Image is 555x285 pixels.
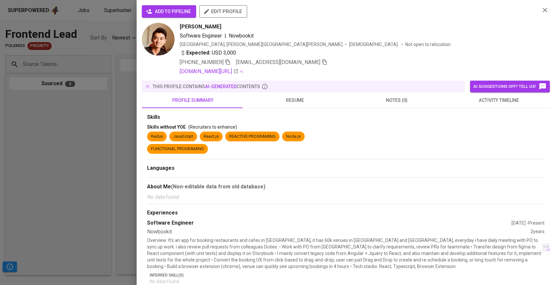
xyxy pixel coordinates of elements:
span: Nowbookit [229,33,254,39]
span: [DEMOGRAPHIC_DATA] [349,41,399,48]
span: AI-generated [205,84,237,89]
div: Skills [147,114,545,121]
div: [DATE] - Present [512,220,545,226]
span: Software Engineer [180,33,222,39]
span: profile summary [146,96,240,104]
span: [PERSON_NAME] [180,23,221,31]
button: AI suggestions off? Tell us! [470,81,550,92]
div: REACTIVE PROGRAMING [229,134,276,140]
p: No data found. [150,278,545,285]
div: Languages [147,165,545,172]
p: No data found. [147,193,545,201]
div: Node.js [286,134,301,140]
button: edit profile [199,5,247,18]
span: edit profile [205,7,242,16]
span: activity timeline [452,96,546,104]
span: notes (0) [350,96,444,104]
div: FUNCTIONAL PROGRAMING [151,146,204,152]
span: AI suggestions off? Tell us! [473,83,547,90]
p: this profile contains contents [153,83,260,90]
span: (Recruiters to enhance) [188,124,237,130]
span: Skills without YOE [147,124,186,130]
span: resume [248,96,342,104]
button: add to pipeline [142,5,196,18]
span: [EMAIL_ADDRESS][DOMAIN_NAME] [236,59,320,65]
span: add to pipeline [147,8,191,16]
a: [DOMAIN_NAME][URL] [180,68,239,75]
span: [PHONE_NUMBER] [180,59,224,65]
p: Not open to relocation [405,41,451,48]
div: Redux [151,134,163,140]
img: 6c1064e46d6baf41d2d4317f3f0f1f36.jpg [142,23,175,55]
p: Inferred Skill(s) [150,272,545,278]
div: Nowbookit [147,228,530,236]
div: [GEOGRAPHIC_DATA], [PERSON_NAME][GEOGRAPHIC_DATA][PERSON_NAME] [180,41,343,48]
div: JavaScript [173,134,193,140]
p: Overview: It's an app for booking restaurants and cafes in [GEOGRAPHIC_DATA], it has 60k venues i... [147,237,545,270]
div: USD 3,000 [180,49,236,57]
b: Expected: [186,49,210,57]
b: (Non-editable data from old database) [171,183,265,190]
div: About Me [147,183,545,191]
div: Experiences [147,209,545,217]
div: Software Engineer [147,219,512,227]
span: | [225,32,226,40]
a: edit profile [199,8,247,14]
div: React.js [204,134,219,140]
div: 2 years [530,228,545,236]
